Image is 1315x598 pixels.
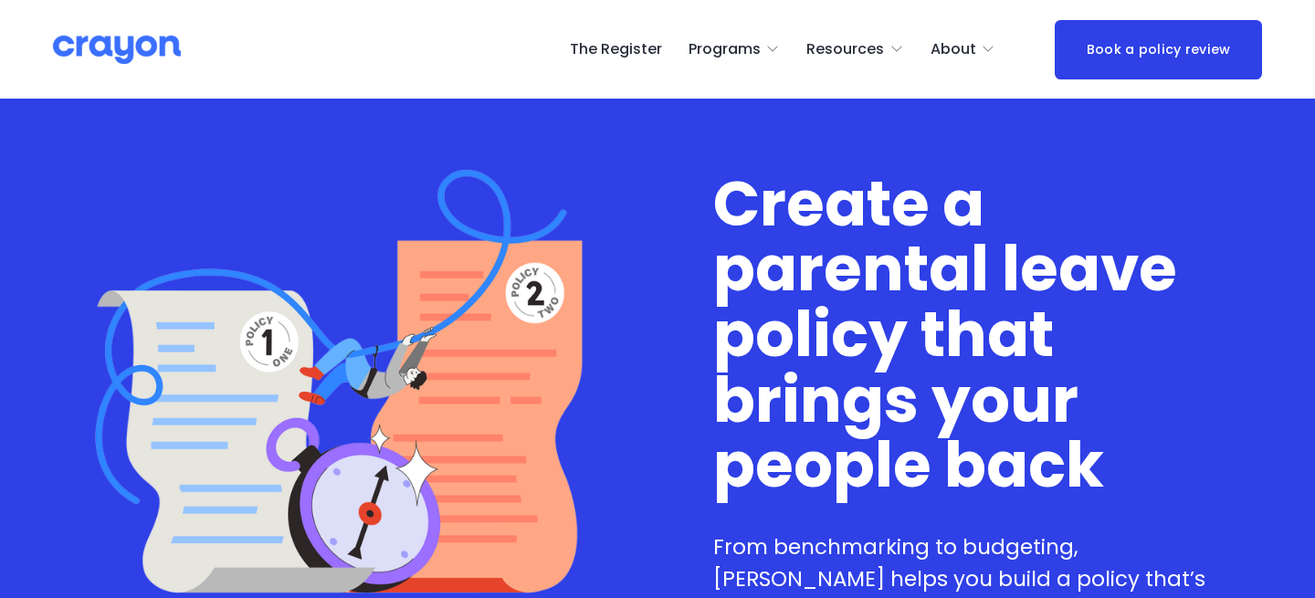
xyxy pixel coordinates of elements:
a: The Register [570,35,662,64]
h1: Create a parental leave policy that brings your people back [713,172,1212,498]
a: folder dropdown [689,35,781,64]
span: About [931,37,976,63]
img: Crayon [53,34,181,66]
span: Resources [806,37,884,63]
a: Book a policy review [1055,20,1262,79]
a: folder dropdown [931,35,996,64]
span: Programs [689,37,761,63]
a: folder dropdown [806,35,904,64]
